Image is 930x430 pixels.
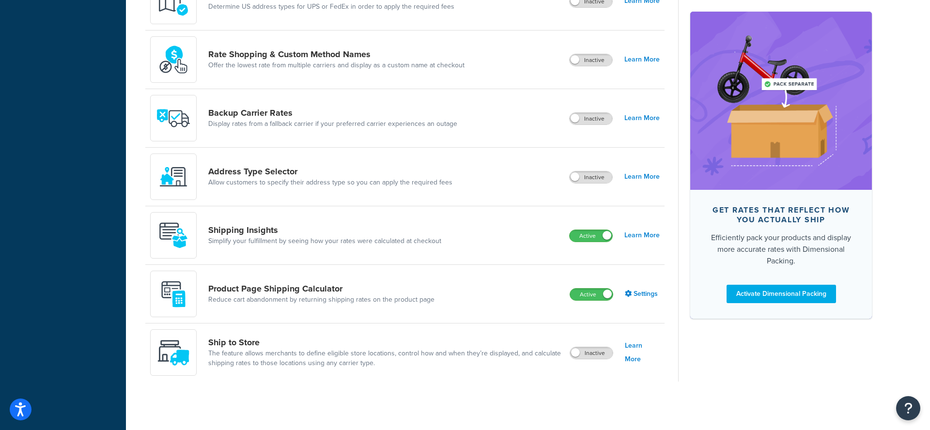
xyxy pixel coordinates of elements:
a: The feature allows merchants to define eligible store locations, control how and when they’re dis... [208,349,562,368]
img: icon-duo-feat-ship-to-store-7c4d6248.svg [156,336,190,369]
a: Learn More [624,229,660,242]
a: Offer the lowest rate from multiple carriers and display as a custom name at checkout [208,61,465,70]
img: Acw9rhKYsOEjAAAAAElFTkSuQmCC [156,218,190,252]
a: Product Page Shipping Calculator [208,283,434,294]
a: Simplify your fulfillment by seeing how your rates were calculated at checkout [208,236,441,246]
img: icon-duo-feat-rate-shopping-ecdd8bed.png [156,43,190,77]
a: Address Type Selector [208,166,452,177]
img: icon-duo-feat-backup-carrier-4420b188.png [156,101,190,135]
img: +D8d0cXZM7VpdAAAAAElFTkSuQmCC [156,277,190,311]
a: Settings [625,287,660,301]
a: Reduce cart abandonment by returning shipping rates on the product page [208,295,434,305]
a: Ship to Store [208,337,562,348]
a: Shipping Insights [208,225,441,235]
img: feature-image-dim-d40ad3071a2b3c8e08177464837368e35600d3c5e73b18a22c1e4bb210dc32ac.png [705,26,857,175]
button: Open Resource Center [896,396,920,420]
a: Learn More [624,111,660,125]
a: Backup Carrier Rates [208,107,457,118]
div: Get rates that reflect how you actually ship [706,205,856,225]
a: Activate Dimensional Packing [727,285,836,303]
label: Inactive [570,54,612,66]
a: Rate Shopping & Custom Method Names [208,49,465,60]
div: Efficiently pack your products and display more accurate rates with Dimensional Packing. [706,232,856,267]
a: Learn More [624,170,660,184]
a: Determine US address types for UPS or FedEx in order to apply the required fees [208,2,454,12]
label: Active [570,289,613,300]
label: Inactive [570,113,612,124]
label: Inactive [570,171,612,183]
a: Learn More [625,339,660,366]
a: Allow customers to specify their address type so you can apply the required fees [208,178,452,187]
img: wNXZ4XiVfOSSwAAAABJRU5ErkJggg== [156,160,190,194]
a: Learn More [624,53,660,66]
label: Active [570,230,612,242]
label: Inactive [570,347,613,359]
a: Display rates from a fallback carrier if your preferred carrier experiences an outage [208,119,457,129]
